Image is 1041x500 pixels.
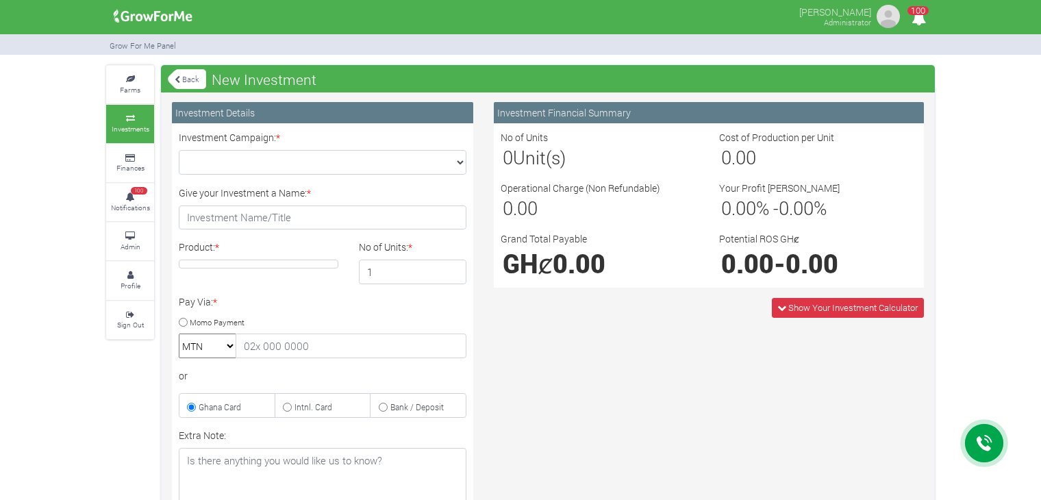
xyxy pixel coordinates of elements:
[503,145,513,169] span: 0
[379,403,388,412] input: Bank / Deposit
[875,3,902,30] img: growforme image
[786,247,838,280] span: 0.00
[208,66,320,93] span: New Investment
[179,240,219,254] label: Product:
[721,248,915,279] h1: -
[172,102,473,123] div: Investment Details
[719,130,834,145] label: Cost of Production per Unit
[120,85,140,95] small: Farms
[109,3,197,30] img: growforme image
[190,316,244,327] small: Momo Payment
[236,334,466,358] input: 02x 000 0000
[779,196,814,220] span: 0.00
[179,368,466,383] div: or
[503,196,538,220] span: 0.00
[283,403,292,412] input: Intnl. Card
[131,187,147,195] span: 100
[179,130,280,145] label: Investment Campaign:
[824,17,871,27] small: Administrator
[106,262,154,299] a: Profile
[168,68,206,90] a: Back
[106,223,154,260] a: Admin
[106,66,154,103] a: Farms
[501,181,660,195] label: Operational Charge (Non Refundable)
[721,145,756,169] span: 0.00
[501,130,548,145] label: No of Units
[799,3,871,19] p: [PERSON_NAME]
[721,197,915,219] h3: % - %
[907,6,929,15] span: 100
[501,232,587,246] label: Grand Total Payable
[179,186,311,200] label: Give your Investment a Name:
[553,247,605,280] span: 0.00
[294,401,332,412] small: Intnl. Card
[116,163,145,173] small: Finances
[106,145,154,182] a: Finances
[179,318,188,327] input: Momo Payment
[905,3,932,34] i: Notifications
[503,147,697,168] h3: Unit(s)
[111,203,150,212] small: Notifications
[199,401,241,412] small: Ghana Card
[179,295,217,309] label: Pay Via:
[721,196,756,220] span: 0.00
[187,403,196,412] input: Ghana Card
[121,281,140,290] small: Profile
[719,181,840,195] label: Your Profit [PERSON_NAME]
[179,428,226,442] label: Extra Note:
[121,242,140,251] small: Admin
[112,124,149,134] small: Investments
[719,232,799,246] label: Potential ROS GHȼ
[117,320,144,329] small: Sign Out
[179,205,466,230] input: Investment Name/Title
[503,248,697,279] h1: GHȼ
[788,301,918,314] span: Show Your Investment Calculator
[106,301,154,339] a: Sign Out
[721,247,774,280] span: 0.00
[905,13,932,26] a: 100
[494,102,924,123] div: Investment Financial Summary
[106,105,154,142] a: Investments
[110,40,176,51] small: Grow For Me Panel
[390,401,444,412] small: Bank / Deposit
[359,240,412,254] label: No of Units:
[106,184,154,221] a: 100 Notifications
